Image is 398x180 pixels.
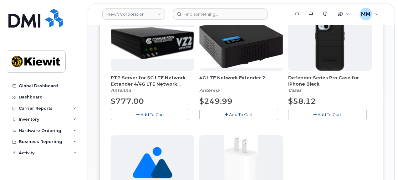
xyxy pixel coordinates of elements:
[288,75,372,93] div: Defender Series Pro Case for iPhone Black
[199,75,283,93] div: 4G LTE Network Extender 2
[173,8,268,20] input: Find something...
[111,97,144,106] span: $777.00
[318,112,341,117] span: Add To Cart
[334,8,354,20] div: Quicklinks
[102,8,165,20] a: Kiewit Corporation
[199,97,232,106] span: $249.99
[288,75,372,87] span: Defender Series Pro Case for iPhone Black
[111,109,189,120] button: Add To Cart
[361,10,370,18] span: MM
[199,75,283,87] span: 4G LTE Network Extender 2
[111,87,131,93] em: Antenna
[288,87,301,93] em: Cases
[111,75,194,93] div: PTP Server for 5G LTE Network Extender 4/4G LTE Network Extender 3
[111,27,194,59] img: Casa_Sysem.png
[315,16,344,71] img: defenderiphone14.png
[288,109,367,120] button: Add To Cart
[371,153,393,175] iframe: Messenger Launcher
[199,109,278,120] button: Add To Cart
[140,112,164,117] span: Add To Cart
[111,75,194,87] span: PTP Server for 5G LTE Network Extender 4/4G LTE Network Extender 3
[288,97,316,106] span: $58.12
[355,8,383,20] div: Michael Manahan
[229,112,253,117] span: Add To Cart
[199,19,283,68] img: 4glte_extender.png
[199,87,220,93] em: Antenna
